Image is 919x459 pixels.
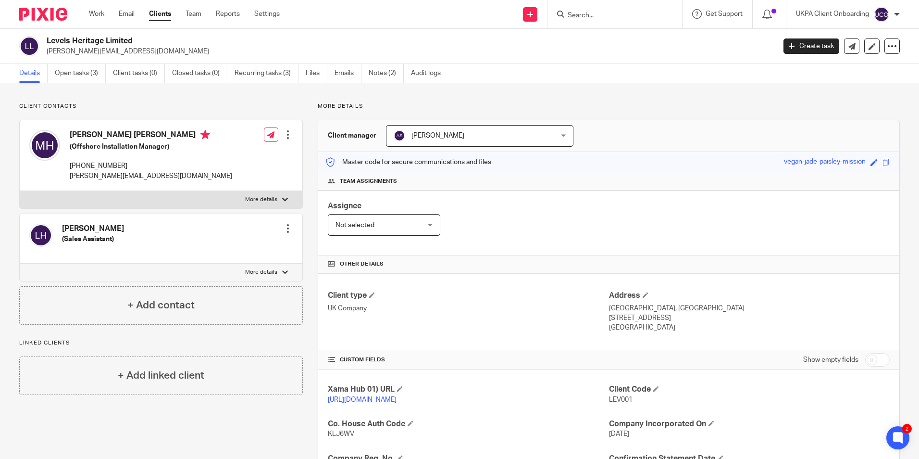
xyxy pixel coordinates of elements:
p: [PERSON_NAME][EMAIL_ADDRESS][DOMAIN_NAME] [47,47,769,56]
a: Reports [216,9,240,19]
a: Closed tasks (0) [172,64,227,83]
span: [PERSON_NAME] [411,132,464,139]
h4: Co. House Auth Code [328,419,609,429]
span: Get Support [706,11,743,17]
a: Create task [783,38,839,54]
p: More details [245,196,277,204]
img: svg%3E [29,130,60,161]
a: Open tasks (3) [55,64,106,83]
span: Other details [340,260,384,268]
a: Recurring tasks (3) [235,64,298,83]
a: Team [186,9,201,19]
a: Notes (2) [369,64,404,83]
h4: CUSTOM FIELDS [328,356,609,364]
img: svg%3E [874,7,889,22]
a: Work [89,9,104,19]
span: [DATE] [609,431,629,437]
a: Audit logs [411,64,448,83]
p: Master code for secure communications and files [325,157,491,167]
h4: [PERSON_NAME] [62,224,124,234]
p: [PHONE_NUMBER] [70,161,232,171]
h5: (Sales Assistant) [62,234,124,244]
img: svg%3E [19,36,39,56]
p: More details [245,268,277,276]
a: Client tasks (0) [113,64,165,83]
p: [PERSON_NAME][EMAIL_ADDRESS][DOMAIN_NAME] [70,171,232,181]
h4: Client Code [609,384,890,395]
a: Emails [335,64,361,83]
p: [GEOGRAPHIC_DATA] [609,323,890,332]
p: More details [318,102,900,110]
img: Pixie [19,8,67,21]
a: Email [119,9,135,19]
div: 2 [902,424,912,433]
a: Settings [254,9,280,19]
p: Client contacts [19,102,303,110]
span: LEV001 [609,396,633,403]
i: Primary [200,130,210,140]
p: [STREET_ADDRESS] [609,313,890,323]
h4: Xama Hub 01) URL [328,384,609,395]
h4: + Add contact [127,298,195,313]
a: Clients [149,9,171,19]
h4: Client type [328,291,609,301]
span: KLJ6WV [328,431,354,437]
span: Not selected [335,222,374,229]
p: [GEOGRAPHIC_DATA], [GEOGRAPHIC_DATA] [609,304,890,313]
a: [URL][DOMAIN_NAME] [328,396,397,403]
input: Search [567,12,653,20]
h3: Client manager [328,131,376,140]
img: svg%3E [29,224,52,247]
div: vegan-jade-paisley-mission [784,157,866,168]
h2: Levels Heritage Limited [47,36,624,46]
h5: (Offshore Installation Manager) [70,142,232,152]
h4: + Add linked client [118,368,204,383]
h4: [PERSON_NAME] [PERSON_NAME] [70,130,232,142]
p: UK Company [328,304,609,313]
p: Linked clients [19,339,303,347]
img: svg%3E [394,130,405,141]
span: Team assignments [340,178,397,185]
a: Details [19,64,48,83]
h4: Company Incorporated On [609,419,890,429]
span: Assignee [328,202,361,210]
a: Files [306,64,327,83]
label: Show empty fields [803,355,858,365]
p: UKPA Client Onboarding [796,9,869,19]
h4: Address [609,291,890,301]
